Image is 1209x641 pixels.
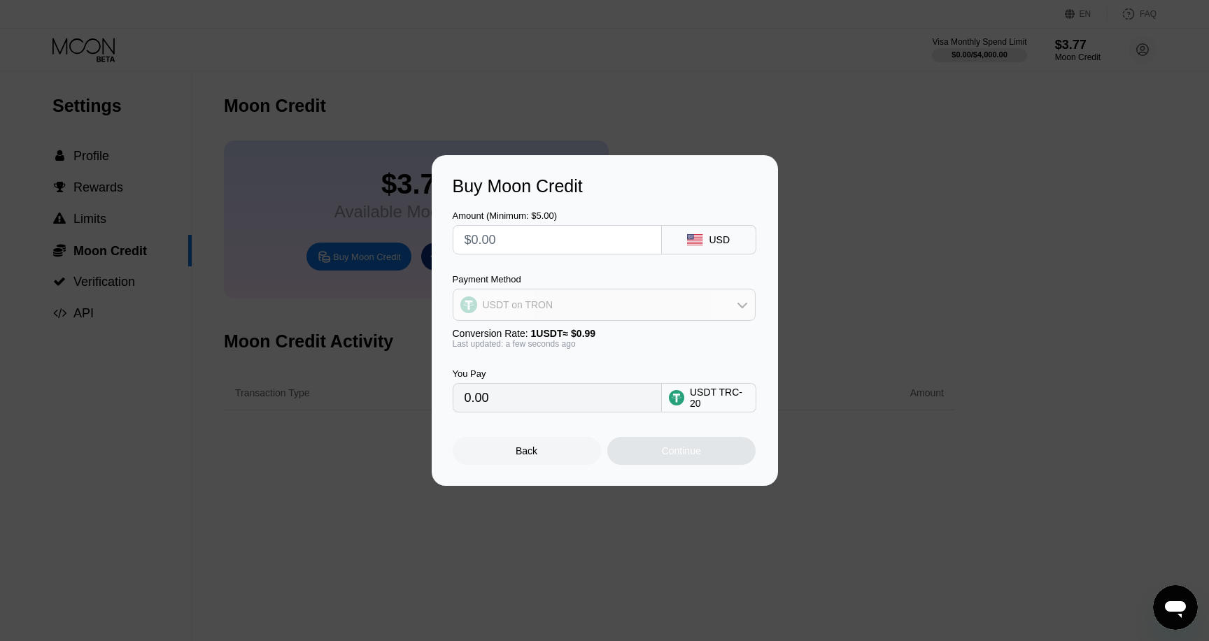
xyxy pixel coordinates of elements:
input: $0.00 [465,226,650,254]
div: USDT on TRON [453,291,755,319]
div: USD [709,234,730,245]
div: Conversion Rate: [453,328,756,339]
div: USDT TRC-20 [690,387,749,409]
div: Back [453,437,601,465]
iframe: Кнопка запуска окна обмена сообщениями [1153,585,1198,630]
div: Last updated: a few seconds ago [453,339,756,349]
div: You Pay [453,368,662,379]
div: Payment Method [453,274,756,285]
div: Buy Moon Credit [453,176,757,196]
div: USDT on TRON [483,299,553,310]
div: Amount (Minimum: $5.00) [453,210,662,221]
span: 1 USDT ≈ $0.99 [531,328,596,339]
div: Back [516,445,537,456]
